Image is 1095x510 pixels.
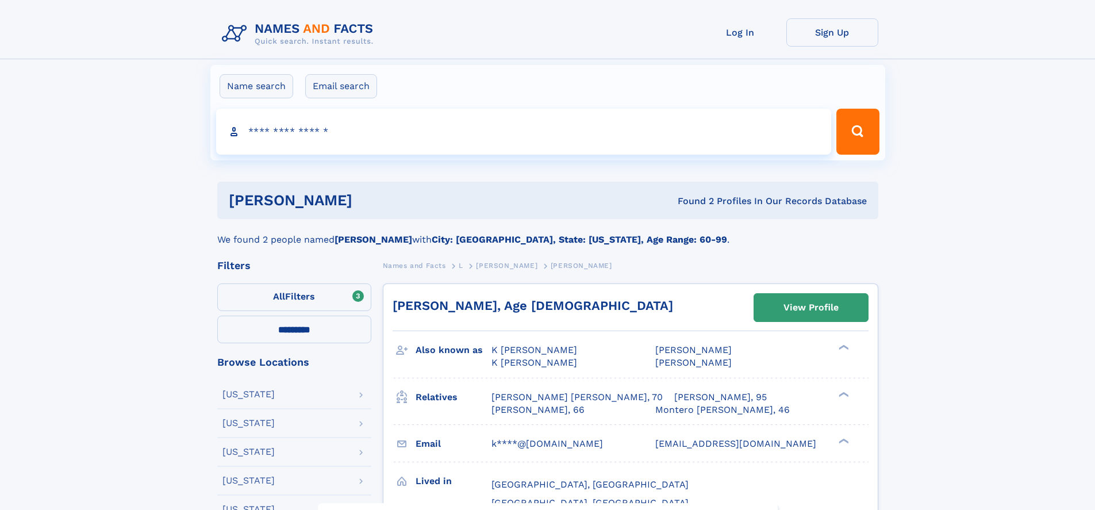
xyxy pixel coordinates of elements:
[551,262,612,270] span: [PERSON_NAME]
[222,390,275,399] div: [US_STATE]
[222,447,275,457] div: [US_STATE]
[836,109,879,155] button: Search Button
[459,262,463,270] span: L
[217,219,878,247] div: We found 2 people named with .
[217,283,371,311] label: Filters
[491,344,577,355] span: K [PERSON_NAME]
[416,340,491,360] h3: Also known as
[476,262,537,270] span: [PERSON_NAME]
[754,294,868,321] a: View Profile
[383,258,446,273] a: Names and Facts
[216,109,832,155] input: search input
[491,357,577,368] span: K [PERSON_NAME]
[786,18,878,47] a: Sign Up
[491,497,689,508] span: [GEOGRAPHIC_DATA], [GEOGRAPHIC_DATA]
[655,404,790,416] a: Montero [PERSON_NAME], 46
[694,18,786,47] a: Log In
[515,195,867,208] div: Found 2 Profiles In Our Records Database
[222,476,275,485] div: [US_STATE]
[416,434,491,454] h3: Email
[783,294,839,321] div: View Profile
[217,18,383,49] img: Logo Names and Facts
[335,234,412,245] b: [PERSON_NAME]
[393,298,673,313] a: [PERSON_NAME], Age [DEMOGRAPHIC_DATA]
[220,74,293,98] label: Name search
[655,438,816,449] span: [EMAIL_ADDRESS][DOMAIN_NAME]
[674,391,767,404] a: [PERSON_NAME], 95
[305,74,377,98] label: Email search
[229,193,515,208] h1: [PERSON_NAME]
[476,258,537,273] a: [PERSON_NAME]
[491,479,689,490] span: [GEOGRAPHIC_DATA], [GEOGRAPHIC_DATA]
[491,404,585,416] a: [PERSON_NAME], 66
[836,344,850,351] div: ❯
[217,260,371,271] div: Filters
[416,388,491,407] h3: Relatives
[491,391,663,404] a: [PERSON_NAME] [PERSON_NAME], 70
[655,344,732,355] span: [PERSON_NAME]
[416,471,491,491] h3: Lived in
[432,234,727,245] b: City: [GEOGRAPHIC_DATA], State: [US_STATE], Age Range: 60-99
[655,357,732,368] span: [PERSON_NAME]
[217,357,371,367] div: Browse Locations
[836,390,850,398] div: ❯
[836,437,850,444] div: ❯
[459,258,463,273] a: L
[273,291,285,302] span: All
[222,419,275,428] div: [US_STATE]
